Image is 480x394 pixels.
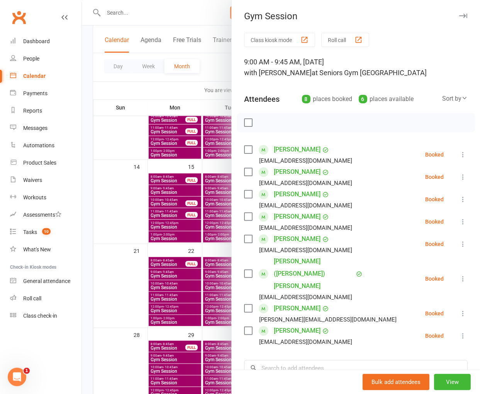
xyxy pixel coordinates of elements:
[425,241,444,247] div: Booked
[274,143,321,156] a: [PERSON_NAME]
[23,278,70,284] div: General attendance
[312,69,427,77] span: at Seniors Gym [GEOGRAPHIC_DATA]
[274,166,321,178] a: [PERSON_NAME]
[23,108,42,114] div: Reports
[274,188,321,200] a: [PERSON_NAME]
[23,160,56,166] div: Product Sales
[244,57,468,78] div: 9:00 AM - 9:45 AM, [DATE]
[23,177,42,183] div: Waivers
[10,50,81,67] a: People
[359,95,367,103] div: 6
[23,56,39,62] div: People
[23,194,46,200] div: Workouts
[10,33,81,50] a: Dashboard
[425,174,444,180] div: Booked
[23,90,47,96] div: Payments
[363,374,429,390] button: Bulk add attendees
[10,85,81,102] a: Payments
[10,137,81,154] a: Automations
[274,325,321,337] a: [PERSON_NAME]
[274,210,321,223] a: [PERSON_NAME]
[23,38,50,44] div: Dashboard
[24,368,30,374] span: 1
[259,156,352,166] div: [EMAIL_ADDRESS][DOMAIN_NAME]
[23,246,51,253] div: What's New
[259,315,397,325] div: [PERSON_NAME][EMAIL_ADDRESS][DOMAIN_NAME]
[10,206,81,224] a: Assessments
[321,33,369,47] button: Roll call
[10,241,81,258] a: What's New
[359,94,414,104] div: places available
[434,374,471,390] button: View
[425,333,444,338] div: Booked
[10,273,81,290] a: General attendance kiosk mode
[259,178,352,188] div: [EMAIL_ADDRESS][DOMAIN_NAME]
[259,200,352,210] div: [EMAIL_ADDRESS][DOMAIN_NAME]
[23,229,37,235] div: Tasks
[10,67,81,85] a: Calendar
[10,224,81,241] a: Tasks 10
[259,223,352,233] div: [EMAIL_ADDRESS][DOMAIN_NAME]
[10,172,81,189] a: Waivers
[23,125,47,131] div: Messages
[10,120,81,137] a: Messages
[23,313,57,319] div: Class check-in
[302,94,353,104] div: places booked
[259,245,352,255] div: [EMAIL_ADDRESS][DOMAIN_NAME]
[232,11,480,22] div: Gym Session
[302,95,310,103] div: 8
[274,255,354,292] a: [PERSON_NAME] ([PERSON_NAME]) [PERSON_NAME]
[259,337,352,347] div: [EMAIL_ADDRESS][DOMAIN_NAME]
[244,33,315,47] button: Class kiosk mode
[425,197,444,202] div: Booked
[425,276,444,281] div: Booked
[425,311,444,316] div: Booked
[274,302,321,315] a: [PERSON_NAME]
[10,307,81,325] a: Class kiosk mode
[42,228,51,235] span: 10
[442,94,468,104] div: Sort by
[23,142,54,148] div: Automations
[23,212,61,218] div: Assessments
[9,8,29,27] a: Clubworx
[425,152,444,157] div: Booked
[244,69,312,77] span: with [PERSON_NAME]
[259,292,352,302] div: [EMAIL_ADDRESS][DOMAIN_NAME]
[274,233,321,245] a: [PERSON_NAME]
[425,219,444,224] div: Booked
[10,154,81,172] a: Product Sales
[10,189,81,206] a: Workouts
[8,368,26,386] iframe: Intercom live chat
[23,73,46,79] div: Calendar
[10,290,81,307] a: Roll call
[244,360,468,376] input: Search to add attendees
[10,102,81,120] a: Reports
[244,94,280,104] div: Attendees
[23,295,41,301] div: Roll call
